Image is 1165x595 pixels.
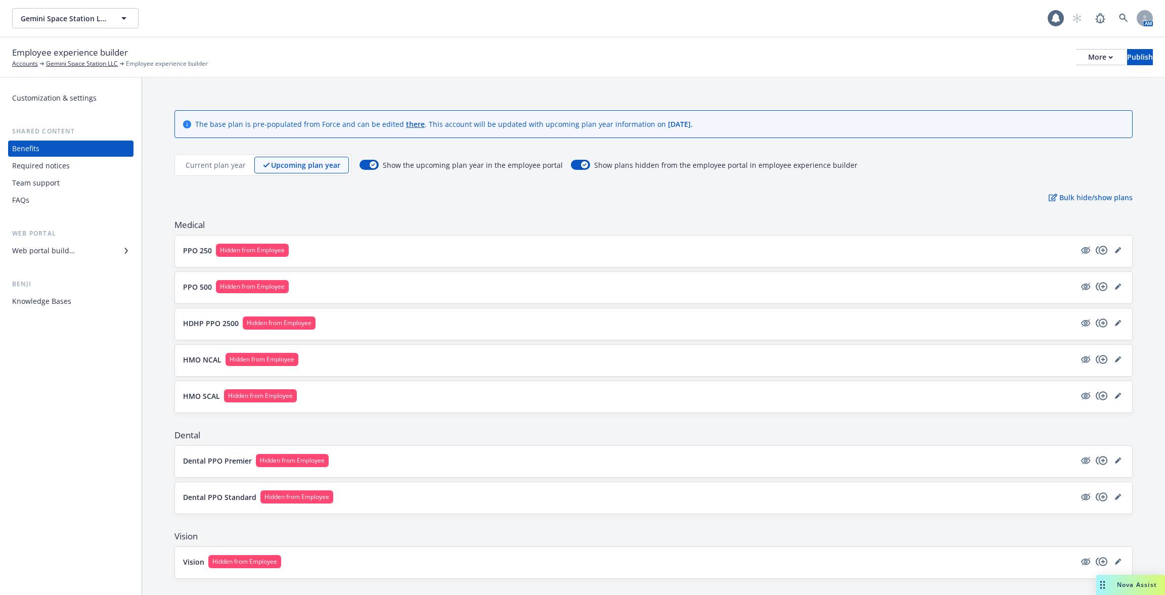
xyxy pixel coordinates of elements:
span: Hidden from Employee [212,557,277,566]
a: copyPlus [1096,556,1108,568]
p: Vision [183,557,204,567]
a: Report a Bug [1090,8,1110,28]
span: Hidden from Employee [260,456,325,465]
span: Nova Assist [1117,580,1157,589]
button: Dental PPO PremierHidden from Employee [183,454,1076,467]
button: Dental PPO StandardHidden from Employee [183,490,1076,504]
a: hidden [1080,281,1092,293]
a: Gemini Space Station LLC [46,59,118,68]
button: Gemini Space Station LLC [12,8,139,28]
div: Required notices [12,158,70,174]
p: Dental PPO Standard [183,492,256,502]
a: hidden [1080,390,1092,402]
div: Web portal builder [12,243,75,259]
a: hidden [1080,454,1092,467]
span: [DATE] . [668,119,693,129]
a: copyPlus [1096,317,1108,329]
p: PPO 500 [183,282,212,292]
span: Hidden from Employee [220,282,285,291]
p: HMO NCAL [183,354,221,365]
a: hidden [1080,353,1092,365]
span: Hidden from Employee [230,355,294,364]
a: hidden [1080,556,1092,568]
span: Show the upcoming plan year in the employee portal [383,160,563,170]
a: Start snowing [1067,8,1087,28]
span: Hidden from Employee [247,318,311,328]
a: editPencil [1112,390,1124,402]
button: PPO 250Hidden from Employee [183,244,1076,257]
a: there [406,119,425,129]
div: More [1088,50,1113,65]
div: FAQs [12,192,29,208]
div: Knowledge Bases [12,293,71,309]
div: Customization & settings [12,90,97,106]
div: Publish [1127,50,1153,65]
p: Current plan year [186,160,246,170]
a: Web portal builder [8,243,133,259]
div: Team support [12,175,60,191]
a: editPencil [1112,281,1124,293]
button: More [1076,49,1125,65]
span: The base plan is pre-populated from Force and can be edited [195,119,406,129]
span: Show plans hidden from the employee portal in employee experience builder [594,160,858,170]
p: HMO SCAL [183,391,220,401]
a: copyPlus [1096,281,1108,293]
button: HMO NCALHidden from Employee [183,353,1076,366]
a: hidden [1080,317,1092,329]
span: Hidden from Employee [228,391,293,400]
a: editPencil [1112,491,1124,503]
a: copyPlus [1096,390,1108,402]
a: FAQs [8,192,133,208]
span: Employee experience builder [126,59,208,68]
a: Accounts [12,59,38,68]
div: Shared content [8,126,133,136]
a: Required notices [8,158,133,174]
a: editPencil [1112,556,1124,568]
button: HMO SCALHidden from Employee [183,389,1076,402]
a: Customization & settings [8,90,133,106]
a: copyPlus [1096,491,1108,503]
span: Hidden from Employee [264,492,329,501]
button: PPO 500Hidden from Employee [183,280,1076,293]
button: HDHP PPO 2500Hidden from Employee [183,316,1076,330]
p: Dental PPO Premier [183,455,252,466]
p: Bulk hide/show plans [1049,192,1133,203]
button: VisionHidden from Employee [183,555,1076,568]
p: HDHP PPO 2500 [183,318,239,329]
button: Nova Assist [1096,575,1165,595]
a: editPencil [1112,244,1124,256]
div: Benefits [12,141,39,157]
div: Web portal [8,228,133,239]
a: editPencil [1112,454,1124,467]
span: Dental [174,429,1133,441]
span: . This account will be updated with upcoming plan year information on [425,119,668,129]
a: editPencil [1112,317,1124,329]
span: Gemini Space Station LLC [21,13,108,24]
p: Upcoming plan year [271,160,340,170]
span: Hidden from Employee [220,246,285,255]
a: editPencil [1112,353,1124,365]
a: Search [1113,8,1134,28]
a: Team support [8,175,133,191]
a: Knowledge Bases [8,293,133,309]
p: PPO 250 [183,245,212,256]
a: copyPlus [1096,454,1108,467]
a: hidden [1080,244,1092,256]
span: Employee experience builder [12,46,128,59]
a: copyPlus [1096,353,1108,365]
a: copyPlus [1096,244,1108,256]
button: Publish [1127,49,1153,65]
div: Benji [8,279,133,289]
a: hidden [1080,491,1092,503]
a: Benefits [8,141,133,157]
span: Medical [174,219,1133,231]
div: Drag to move [1096,575,1109,595]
